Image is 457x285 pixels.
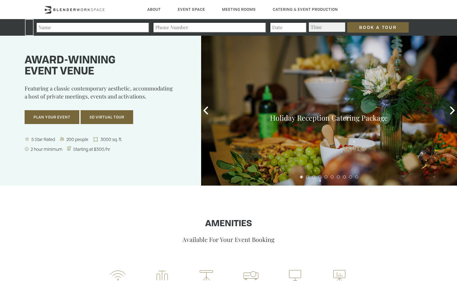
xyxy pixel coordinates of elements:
[36,22,149,33] input: Name
[65,136,90,142] span: 200 people
[25,55,186,77] h1: Award-winning event venue
[44,219,413,229] h1: Amenities
[25,84,186,105] p: Featuring a classic contemporary aesthetic, accommodating a host of private meetings, events and ...
[30,136,57,142] span: 5 Star Rated
[81,110,133,124] button: 3D Virtual Tour
[99,136,124,142] span: 3000 sq. ft.
[270,22,307,33] input: Date
[44,235,413,243] p: Available For Your Event Booking
[72,146,112,152] span: Starting at $300/hr
[30,146,64,152] span: 2 hour minimum
[347,22,409,33] input: Book a Tour
[426,255,457,285] iframe: Chat Widget
[270,113,388,122] a: Holiday Reception Catering Package
[153,22,266,33] input: Phone Number
[25,110,79,124] button: Plan Your Event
